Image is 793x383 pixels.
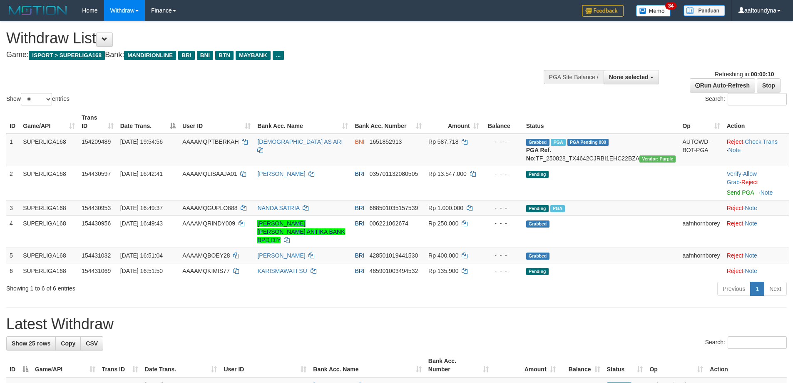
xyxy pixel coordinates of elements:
[428,138,458,145] span: Rp 587.718
[82,205,111,211] span: 154430953
[727,170,757,185] span: ·
[197,51,213,60] span: BNI
[120,170,163,177] span: [DATE] 16:42:41
[679,134,723,166] td: AUTOWD-BOT-PGA
[428,170,467,177] span: Rp 13.547.000
[78,110,117,134] th: Trans ID: activate to sort column ascending
[745,138,778,145] a: Check Trans
[55,336,81,350] a: Copy
[544,70,604,84] div: PGA Site Balance /
[523,110,679,134] th: Status
[20,134,78,166] td: SUPERLIGA168
[257,138,343,145] a: [DEMOGRAPHIC_DATA] AS ARI
[646,353,706,377] th: Op: activate to sort column ascending
[727,220,743,227] a: Reject
[120,268,163,274] span: [DATE] 16:51:50
[355,220,364,227] span: BRI
[741,179,758,185] a: Reject
[428,268,458,274] span: Rp 135.900
[727,170,757,185] a: Allow Grab
[428,252,458,259] span: Rp 400.000
[355,138,364,145] span: BNI
[369,138,402,145] span: Copy 1651852913 to clipboard
[745,268,757,274] a: Note
[6,4,70,17] img: MOTION_logo.png
[523,134,679,166] td: TF_250828_TX4642CJRBI1EHC22BZA
[727,189,754,196] a: Send PGA
[705,93,787,105] label: Search:
[82,138,111,145] span: 154209489
[20,110,78,134] th: Game/API: activate to sort column ascending
[117,110,179,134] th: Date Trans.: activate to sort column descending
[639,155,676,163] span: Vendor URL: https://trx4.1velocity.biz
[6,110,20,134] th: ID
[728,336,787,349] input: Search:
[684,5,725,16] img: panduan.png
[20,200,78,215] td: SUPERLIGA168
[751,71,774,78] strong: 00:00:10
[257,268,307,274] a: KARISMAWATI SU
[182,268,230,274] span: AAAAMQKIMIS77
[6,316,787,333] h1: Latest Withdraw
[369,252,418,259] span: Copy 428501019441530 to clipboard
[182,138,239,145] span: AAAAMQPTBERKAH
[257,252,305,259] a: [PERSON_NAME]
[99,353,142,377] th: Trans ID: activate to sort column ascending
[723,134,789,166] td: · ·
[526,268,549,275] span: Pending
[178,51,194,60] span: BRI
[257,220,345,243] a: [PERSON_NAME] [PERSON_NAME] ANTIKA BANK BPD DIY
[20,215,78,248] td: SUPERLIGA168
[705,336,787,349] label: Search:
[706,353,787,377] th: Action
[6,51,520,59] h4: Game: Bank:
[273,51,284,60] span: ...
[6,30,520,47] h1: Withdraw List
[82,170,111,177] span: 154430597
[6,248,20,263] td: 5
[120,138,163,145] span: [DATE] 19:54:56
[20,263,78,278] td: SUPERLIGA168
[182,252,230,259] span: AAAAMQBOEY28
[727,252,743,259] a: Reject
[727,170,741,177] a: Verify
[728,93,787,105] input: Search:
[482,110,523,134] th: Balance
[727,268,743,274] a: Reject
[182,220,235,227] span: AAAAMQRINDY009
[6,200,20,215] td: 3
[355,268,364,274] span: BRI
[764,282,787,296] a: Next
[6,93,70,105] label: Show entries
[486,170,520,178] div: - - -
[679,110,723,134] th: Op: activate to sort column ascending
[526,139,549,146] span: Grabbed
[369,220,408,227] span: Copy 006221062674 to clipboard
[665,2,676,10] span: 34
[486,138,520,146] div: - - -
[715,71,774,78] span: Refreshing in:
[526,171,549,178] span: Pending
[723,200,789,215] td: ·
[6,353,32,377] th: ID: activate to sort column descending
[728,147,741,153] a: Note
[717,282,751,296] a: Previous
[425,353,492,377] th: Bank Acc. Number: activate to sort column ascending
[257,170,305,177] a: [PERSON_NAME]
[179,110,254,134] th: User ID: activate to sort column ascending
[6,281,324,293] div: Showing 1 to 6 of 6 entries
[526,205,549,212] span: Pending
[582,5,624,17] img: Feedback.jpg
[124,51,176,60] span: MANDIRIONLINE
[82,252,111,259] span: 154431032
[679,248,723,263] td: aafnhornborey
[526,147,551,162] b: PGA Ref. No:
[369,170,418,177] span: Copy 035701132080505 to clipboard
[236,51,271,60] span: MAYBANK
[486,219,520,228] div: - - -
[679,215,723,248] td: aafnhornborey
[12,340,50,347] span: Show 25 rows
[486,204,520,212] div: - - -
[369,205,418,211] span: Copy 668501035157539 to clipboard
[425,110,482,134] th: Amount: activate to sort column ascending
